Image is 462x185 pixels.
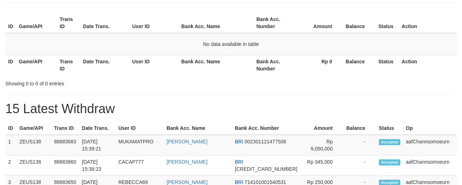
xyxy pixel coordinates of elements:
td: - [343,155,376,176]
a: [PERSON_NAME] [167,159,207,165]
th: ID [5,55,16,75]
td: CACAP777 [115,155,164,176]
th: Trans ID [51,122,79,135]
th: Status [375,55,399,75]
td: 1 [5,135,17,155]
td: [DATE] 15:39:21 [79,135,116,155]
th: Balance [343,122,376,135]
div: Showing 0 to 0 of 0 entries [5,77,187,87]
th: Amount [300,122,343,135]
th: Balance [343,55,375,75]
span: Accepted [379,159,400,165]
th: Op [403,122,457,135]
th: Trans ID [57,13,80,33]
td: ZEUS138 [17,135,51,155]
th: Status [375,13,399,33]
td: No data available in table [5,33,457,55]
a: [PERSON_NAME] [167,139,207,144]
th: Amount [294,13,343,33]
th: ID [5,122,17,135]
th: Bank Acc. Number [254,55,294,75]
th: User ID [115,122,164,135]
span: Copy 714101001540531 to clipboard [245,179,286,185]
th: Action [399,55,457,75]
td: aafChannsomoeurn [403,135,457,155]
td: Rp 345,000 [300,155,343,176]
th: Date Trans. [79,122,116,135]
span: Copy 118001007636530 to clipboard [235,166,297,172]
th: User ID [129,13,178,33]
th: Rp 0 [294,55,343,75]
td: 88883860 [51,155,79,176]
span: Copy 002301121477508 to clipboard [245,139,286,144]
td: 2 [5,155,17,176]
th: Game/API [16,13,57,33]
th: ID [5,13,16,33]
th: Bank Acc. Name [164,122,232,135]
th: Status [376,122,403,135]
a: [PERSON_NAME] [167,179,207,185]
th: Trans ID [57,55,80,75]
td: MUKAMATPRO [115,135,164,155]
td: aafChannsomoeurn [403,155,457,176]
th: Date Trans. [80,55,130,75]
td: [DATE] 15:38:23 [79,155,116,176]
span: BRI [235,139,243,144]
th: Bank Acc. Name [179,55,254,75]
th: Bank Acc. Number [232,122,300,135]
th: Action [399,13,457,33]
th: Balance [343,13,375,33]
th: Game/API [17,122,51,135]
th: Bank Acc. Name [179,13,254,33]
th: Game/API [16,55,57,75]
th: Date Trans. [80,13,130,33]
h1: 15 Latest Withdraw [5,102,457,116]
span: BRI [235,179,243,185]
td: 88883683 [51,135,79,155]
th: Bank Acc. Number [254,13,294,33]
td: ZEUS138 [17,155,51,176]
td: Rp 9,050,000 [300,135,343,155]
th: User ID [129,55,178,75]
span: Accepted [379,139,400,145]
span: BRI [235,159,243,165]
td: - [343,135,376,155]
